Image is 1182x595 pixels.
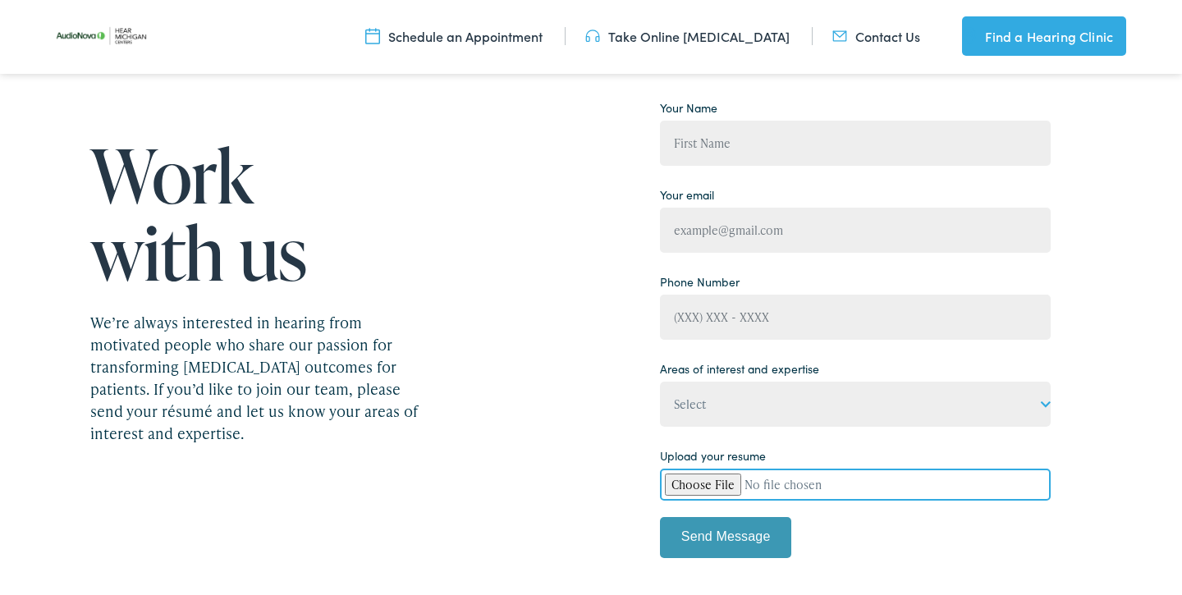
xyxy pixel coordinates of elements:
[660,447,766,465] label: Upload your resume
[660,121,1051,166] input: First Name
[585,27,790,45] a: Take Online [MEDICAL_DATA]
[660,273,740,291] label: Phone Number
[660,95,1051,570] form: Contact form
[962,16,1126,56] a: Find a Hearing Clinic
[660,186,714,204] label: Your email
[365,27,543,45] a: Schedule an Appointment
[585,27,600,45] img: utility icon
[832,27,847,45] img: utility icon
[832,27,920,45] a: Contact Us
[660,517,791,558] input: Send Message
[962,26,977,46] img: utility icon
[90,136,427,290] h1: Work with us
[660,99,717,117] label: Your Name
[660,295,1051,340] input: (XXX) XXX - XXXX
[660,208,1051,253] input: example@gmail.com
[90,311,427,444] div: We’re always interested in hearing from motivated people who share our passion for transforming [...
[660,360,819,378] label: Areas of interest and expertise
[365,27,380,45] img: utility icon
